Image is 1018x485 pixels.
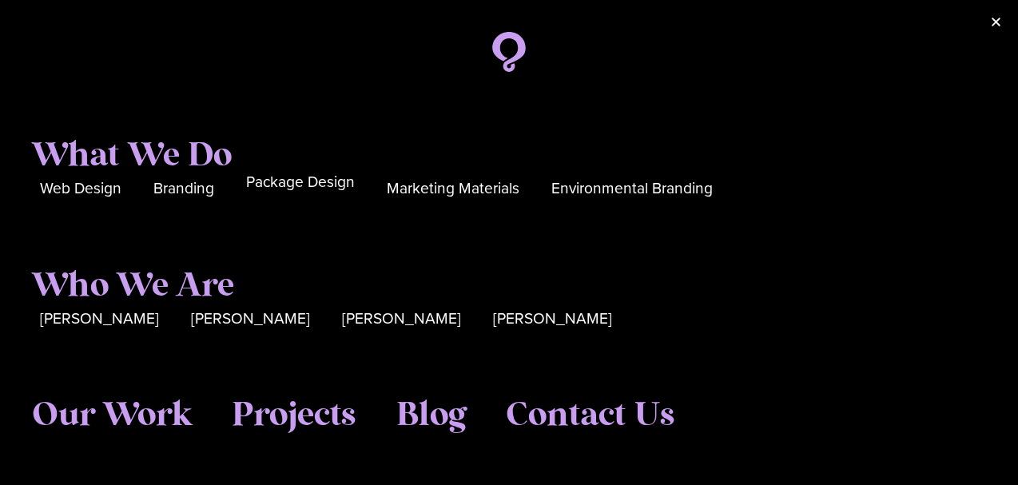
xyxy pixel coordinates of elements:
[246,170,355,195] a: Package Design
[40,177,121,201] a: Web Design
[32,396,192,435] a: Our Work
[40,307,159,332] a: [PERSON_NAME]
[387,177,519,201] a: Marketing Materials
[232,396,356,435] a: Projects
[342,307,461,332] a: [PERSON_NAME]
[506,396,675,435] a: Contact Us
[191,307,310,332] a: [PERSON_NAME]
[990,16,1002,28] a: Close
[551,177,713,201] a: Environmental Branding
[32,266,234,306] a: Who We Are
[396,396,466,435] a: Blog
[153,177,214,201] a: Branding
[493,307,612,332] a: [PERSON_NAME]
[32,136,232,176] a: What We Do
